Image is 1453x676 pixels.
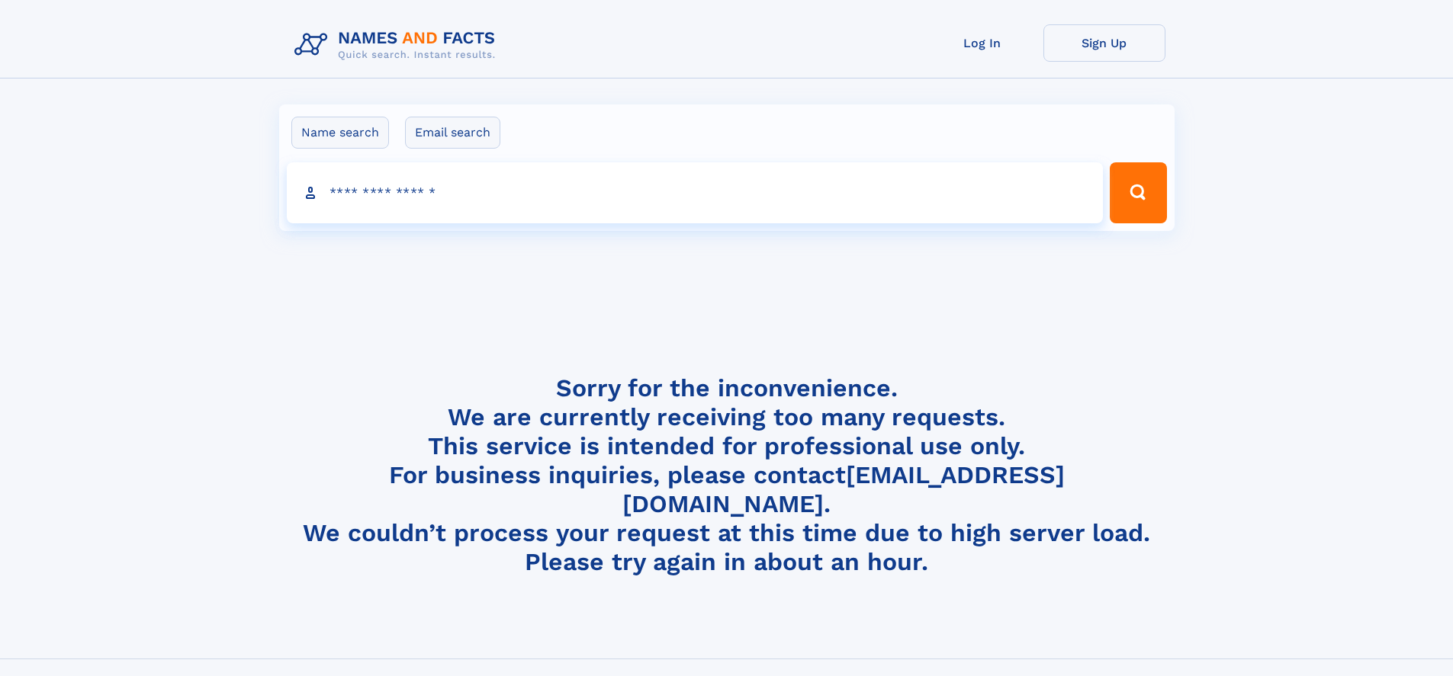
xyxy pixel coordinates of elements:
[622,460,1065,518] a: [EMAIL_ADDRESS][DOMAIN_NAME]
[287,162,1104,223] input: search input
[288,373,1165,577] h4: Sorry for the inconvenience. We are currently receiving too many requests. This service is intend...
[291,117,389,149] label: Name search
[1110,162,1166,223] button: Search Button
[405,117,500,149] label: Email search
[1043,24,1165,62] a: Sign Up
[288,24,508,66] img: Logo Names and Facts
[921,24,1043,62] a: Log In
